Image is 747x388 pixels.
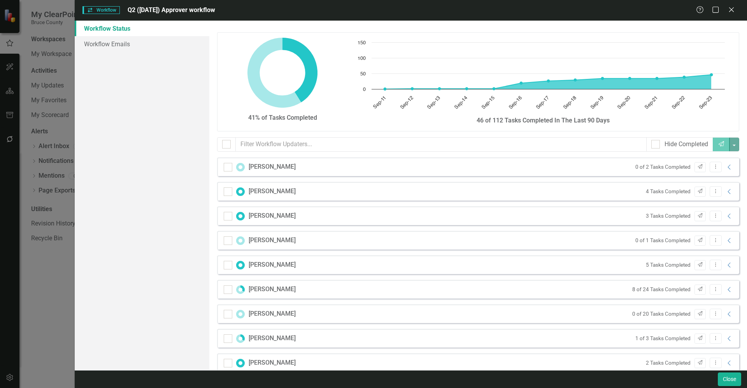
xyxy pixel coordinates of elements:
path: Sep-18, 29. Tasks Completed. [573,79,577,82]
path: Sep-12, 1. Tasks Completed. [410,87,414,90]
div: [PERSON_NAME] [249,358,296,367]
path: Sep-23, 46. Tasks Completed. [710,73,713,76]
text: Sep-23 [698,95,713,110]
small: 1 of 3 Tasks Completed [635,335,691,342]
div: [PERSON_NAME] [249,309,296,318]
text: Sep-17 [535,95,550,110]
text: Sep-22 [671,95,686,110]
text: Sep-16 [508,95,523,110]
div: [PERSON_NAME] [249,236,296,245]
a: Workflow Status [75,21,209,36]
text: Sep-15 [481,95,496,110]
small: 0 of 1 Tasks Completed [635,237,691,244]
small: 2 Tasks Completed [646,359,691,367]
span: Workflow [82,6,120,14]
path: Sep-21, 34. Tasks Completed. [655,77,658,80]
text: Sep-19 [589,95,604,110]
text: Sep-13 [426,95,441,110]
text: Sep-18 [562,95,577,110]
path: Sep-15, 1. Tasks Completed. [492,87,495,90]
path: Sep-14, 1. Tasks Completed. [465,87,468,90]
a: Workflow Emails [75,36,209,52]
strong: 46 of 112 Tasks Completed In The Last 90 Days [477,117,610,124]
path: Sep-17, 26. Tasks Completed. [547,79,550,82]
path: Sep-20, 34. Tasks Completed. [628,77,631,80]
div: [PERSON_NAME] [249,334,296,343]
div: [PERSON_NAME] [249,260,296,269]
text: Sep-20 [617,95,631,110]
strong: 41% of Tasks Completed [248,114,317,121]
span: Q2 ([DATE]) Approver workflow [128,6,215,14]
text: 0 [363,87,366,92]
small: 3 Tasks Completed [646,212,691,220]
small: 4 Tasks Completed [646,188,691,195]
input: Filter Workflow Updaters... [235,137,647,152]
svg: Interactive chart [354,38,729,116]
small: 5 Tasks Completed [646,261,691,269]
div: Chart. Highcharts interactive chart. [354,38,733,116]
small: 0 of 2 Tasks Completed [635,163,691,171]
path: Sep-11, 0. Tasks Completed. [383,87,386,91]
path: Sep-16, 19. Tasks Completed. [519,82,523,85]
path: Sep-22, 38. Tasks Completed. [682,75,686,79]
text: 100 [358,56,366,61]
div: Hide Completed [665,140,708,149]
small: 0 of 20 Tasks Completed [632,310,691,318]
path: Sep-19, 34. Tasks Completed. [601,77,604,80]
text: Sep-21 [644,95,659,110]
div: [PERSON_NAME] [249,211,296,220]
text: Sep-12 [399,95,414,110]
div: [PERSON_NAME] [249,285,296,294]
text: 150 [358,40,366,45]
text: Sep-14 [454,95,468,110]
text: 50 [360,72,366,77]
div: [PERSON_NAME] [249,163,296,171]
button: Close [718,372,741,386]
small: 8 of 24 Tasks Completed [632,286,691,293]
div: [PERSON_NAME] [249,187,296,196]
text: Sep-11 [372,95,387,110]
path: Sep-13, 1. Tasks Completed. [438,87,441,90]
